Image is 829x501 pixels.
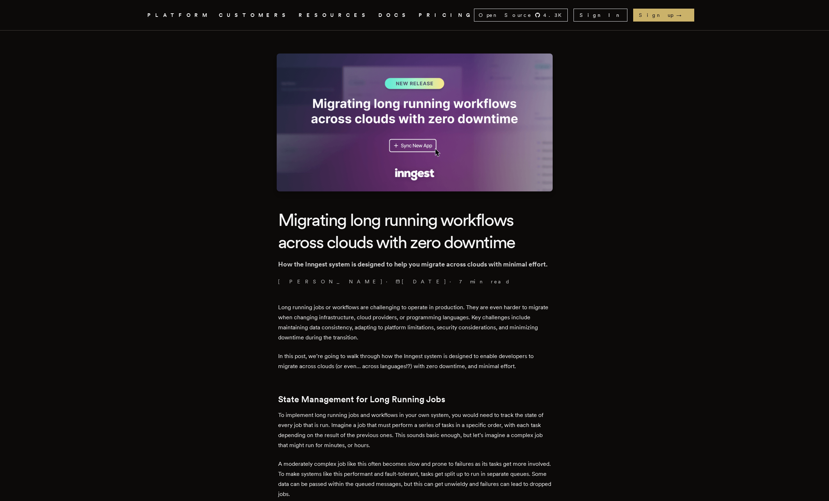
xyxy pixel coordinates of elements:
[543,11,566,19] span: 4.3 K
[676,11,688,19] span: →
[278,209,551,254] h1: Migrating long running workflows across clouds with zero downtime
[278,351,551,371] p: In this post, we’re going to walk through how the Inngest system is designed to enable developers...
[278,302,551,343] p: Long running jobs or workflows are challenging to operate in production. They are even harder to ...
[459,278,510,285] span: 7 min read
[396,278,447,285] span: [DATE]
[278,410,551,450] p: To implement long running jobs and workflows in your own system, you would need to track the stat...
[378,11,410,20] a: DOCS
[277,54,553,191] img: Featured image for Migrating long running workflows across clouds with zero downtime blog post
[479,11,532,19] span: Open Source
[278,459,551,499] p: A moderately complex job like this often becomes slow and prone to failures as its tasks get more...
[278,278,383,285] a: [PERSON_NAME]
[633,9,694,22] a: Sign up
[278,394,551,404] h2: State Management for Long Running Jobs
[278,278,551,285] p: · ·
[219,11,290,20] a: CUSTOMERS
[147,11,210,20] button: PLATFORM
[419,11,474,20] a: PRICING
[299,11,370,20] button: RESOURCES
[278,259,551,269] p: How the Inngest system is designed to help you migrate across clouds with minimal effort.
[574,9,627,22] a: Sign In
